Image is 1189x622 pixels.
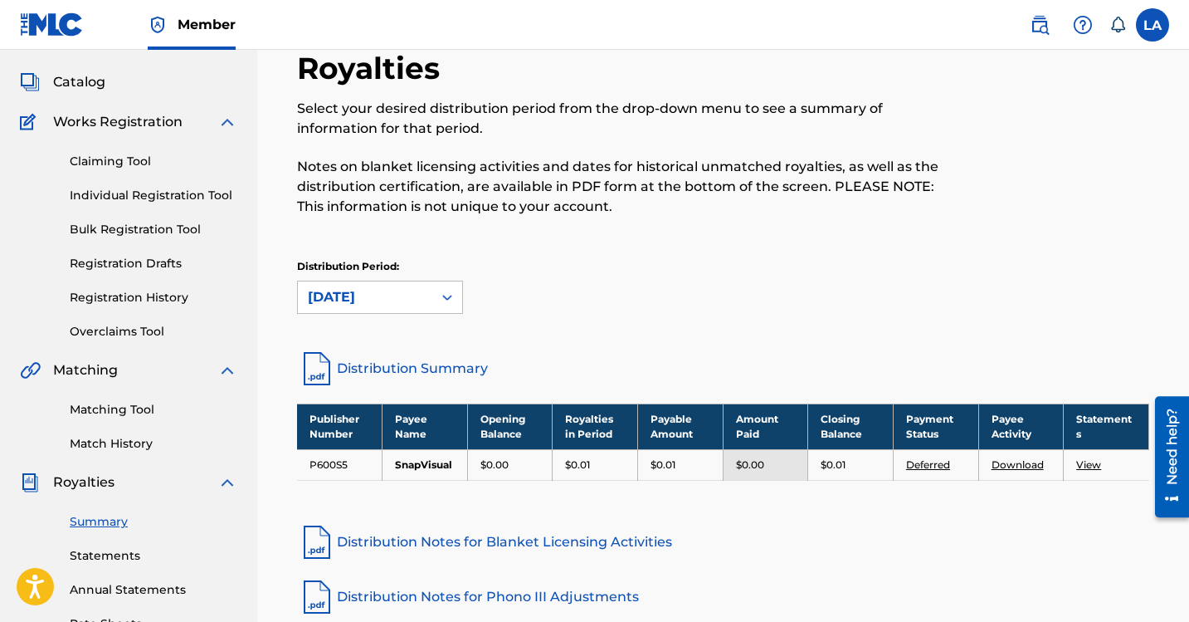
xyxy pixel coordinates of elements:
[53,360,118,380] span: Matching
[383,449,468,480] td: SnapVisual
[297,449,383,480] td: P600S5
[467,404,553,449] th: Opening Balance
[20,112,41,132] img: Works Registration
[70,435,237,453] a: Match History
[821,458,845,473] p: $0.01
[297,259,463,274] p: Distribution Period:
[1066,8,1099,42] div: Help
[70,547,237,565] a: Statements
[736,458,764,473] p: $0.00
[1136,8,1169,42] div: User Menu
[992,458,1044,471] a: Download
[70,187,237,204] a: Individual Registration Tool
[53,473,115,492] span: Royalties
[383,404,468,449] th: Payee Name
[53,72,105,92] span: Catalog
[297,349,337,389] img: distribution-summary-pdf
[297,157,953,217] p: Notes on blanket licensing activities and dates for historical unmatched royalties, as well as th...
[553,404,638,449] th: Royalties in Period
[297,522,1149,562] a: Distribution Notes for Blanket Licensing Activities
[297,577,1149,617] a: Distribution Notes for Phono III Adjustments
[1023,8,1056,42] a: Public Search
[70,581,237,599] a: Annual Statements
[70,221,237,238] a: Bulk Registration Tool
[1143,390,1189,524] iframe: Resource Center
[20,72,105,92] a: CatalogCatalog
[565,458,590,473] p: $0.01
[297,404,383,449] th: Publisher Number
[308,287,422,307] div: [DATE]
[906,458,950,471] a: Deferred
[651,458,675,473] p: $0.01
[70,289,237,306] a: Registration History
[70,255,237,272] a: Registration Drafts
[297,50,448,87] h2: Royalties
[808,404,894,449] th: Closing Balance
[723,404,808,449] th: Amount Paid
[1030,15,1050,35] img: search
[70,153,237,170] a: Claiming Tool
[893,404,978,449] th: Payment Status
[70,323,237,340] a: Overclaims Tool
[217,360,237,380] img: expand
[978,404,1064,449] th: Payee Activity
[20,360,41,380] img: Matching
[1109,17,1126,33] div: Notifications
[217,473,237,492] img: expand
[1064,404,1149,449] th: Statements
[297,522,337,562] img: pdf
[20,32,120,52] a: SummarySummary
[1073,15,1093,35] img: help
[70,513,237,531] a: Summary
[297,349,1149,389] a: Distribution Summary
[20,72,40,92] img: Catalog
[53,112,183,132] span: Works Registration
[217,112,237,132] img: expand
[178,15,236,34] span: Member
[297,99,953,139] p: Select your desired distribution period from the drop-down menu to see a summary of information f...
[70,401,237,419] a: Matching Tool
[20,12,84,37] img: MLC Logo
[1076,458,1101,471] a: View
[148,15,168,35] img: Top Rightsholder
[1106,542,1189,622] iframe: Chat Widget
[20,473,40,492] img: Royalties
[638,404,724,449] th: Payable Amount
[480,458,509,473] p: $0.00
[297,577,337,617] img: pdf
